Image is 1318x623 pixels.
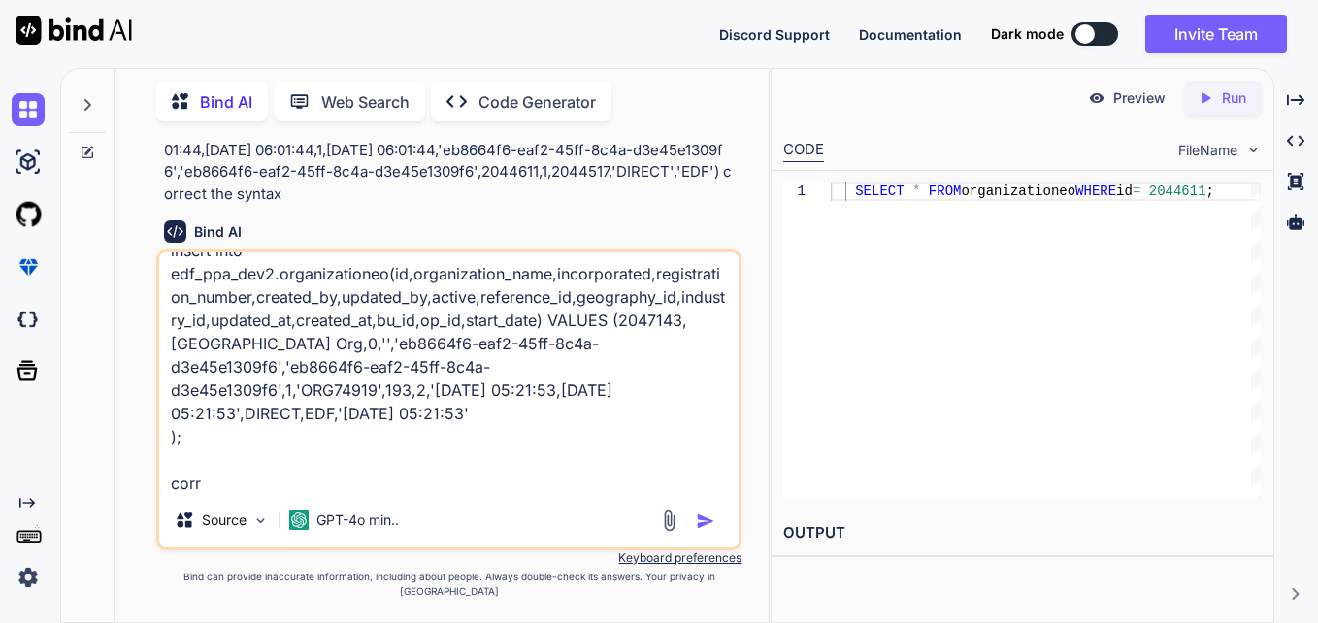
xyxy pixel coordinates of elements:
span: id [1117,183,1134,199]
button: Discord Support [719,24,830,45]
div: 1 [783,182,806,201]
img: chevron down [1245,142,1262,158]
p: Web Search [321,90,410,114]
textarea: insert into edf_ppa_dev2.organizationeo(id,organization_name,incorporated,registration_number,cre... [159,252,739,493]
span: SELECT [856,183,905,199]
span: 2044611 [1149,183,1206,199]
img: preview [1088,89,1105,107]
img: darkCloudIdeIcon [12,303,45,336]
span: = [1133,183,1140,199]
img: attachment [658,509,680,532]
h6: Bind AI [194,222,242,242]
img: githubLight [12,198,45,231]
p: Bind AI [200,90,252,114]
img: settings [12,561,45,594]
img: GPT-4o mini [289,510,309,530]
img: ai-studio [12,146,45,179]
button: Invite Team [1145,15,1287,53]
span: Dark mode [991,24,1064,44]
span: FROM [929,183,962,199]
p: Preview [1113,88,1166,108]
img: premium [12,250,45,283]
span: organizationeo [962,183,1076,199]
button: Documentation [859,24,962,45]
p: Run [1222,88,1246,108]
img: Pick Models [252,512,269,529]
p: insert into edf_ppa_dev2.linked_organization_relationeo(`id`, `created_at` , `updated_at` , `acti... [164,74,738,205]
img: chat [12,93,45,126]
div: CODE [783,139,824,162]
img: Bind AI [16,16,132,45]
p: Code Generator [478,90,596,114]
span: WHERE [1075,183,1116,199]
p: Keyboard preferences [156,550,741,566]
span: FileName [1178,141,1237,160]
span: Documentation [859,26,962,43]
h2: OUTPUT [772,510,1272,556]
span: ; [1206,183,1214,199]
p: Bind can provide inaccurate information, including about people. Always double-check its answers.... [156,570,741,599]
img: icon [696,511,715,531]
p: Source [202,510,247,530]
p: GPT-4o min.. [316,510,399,530]
span: Discord Support [719,26,830,43]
